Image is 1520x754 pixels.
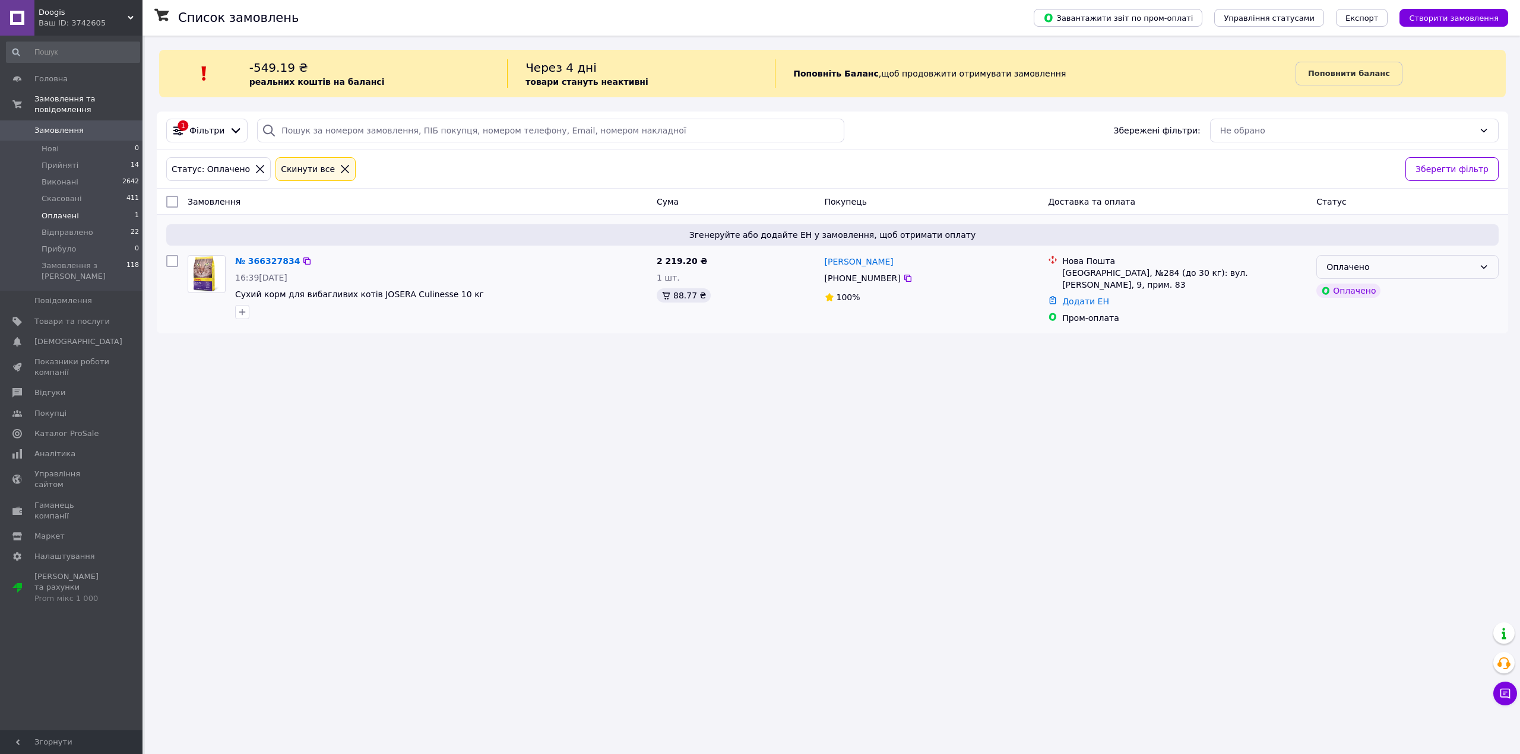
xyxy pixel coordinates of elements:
span: Скасовані [42,193,82,204]
span: Гаманець компанії [34,500,110,521]
span: Маркет [34,531,65,542]
div: , щоб продовжити отримувати замовлення [775,59,1296,88]
div: 88.77 ₴ [657,288,711,303]
img: Фото товару [193,256,220,292]
h1: Список замовлень [178,11,299,25]
button: Експорт [1336,9,1388,27]
button: Управління статусами [1214,9,1324,27]
span: Відправлено [42,227,93,238]
span: Згенеруйте або додайте ЕН у замовлення, щоб отримати оплату [171,229,1494,241]
span: Зберегти фільтр [1415,163,1489,176]
div: [GEOGRAPHIC_DATA], №284 (до 30 кг): вул. [PERSON_NAME], 9, прим. 83 [1062,267,1307,291]
span: Замовлення [188,197,240,206]
span: Покупці [34,408,66,419]
div: Оплачено [1316,284,1380,298]
span: Через 4 дні [525,61,597,75]
span: 118 [126,260,139,282]
span: Замовлення та повідомлення [34,94,142,115]
input: Пошук за номером замовлення, ПІБ покупця, номером телефону, Email, номером накладної [257,119,844,142]
div: Нова Пошта [1062,255,1307,267]
a: Фото товару [188,255,226,293]
span: 16:39[DATE] [235,273,287,282]
span: 0 [135,144,139,154]
a: Сухий корм для вибагливих котів JOSERA Culinesse 10 кг [235,289,484,299]
span: 22 [131,227,139,238]
span: Cума [657,197,679,206]
span: Замовлення [34,125,84,136]
b: Поповніть Баланс [793,69,879,78]
button: Завантажити звіт по пром-оплаті [1034,9,1202,27]
span: Створити замовлення [1409,14,1499,23]
span: 1 [135,211,139,221]
span: -549.19 ₴ [249,61,308,75]
span: Каталог ProSale [34,428,99,439]
div: Статус: Оплачено [169,163,252,176]
span: [PERSON_NAME] та рахунки [34,571,110,604]
span: Покупець [825,197,867,206]
span: Збережені фільтри: [1113,125,1200,136]
span: Управління статусами [1224,14,1315,23]
span: Завантажити звіт по пром-оплаті [1043,12,1193,23]
img: :exclamation: [195,65,213,82]
span: Відгуки [34,387,65,398]
span: Оплачені [42,211,79,221]
span: Doogis [39,7,128,18]
span: Прийняті [42,160,78,171]
span: Нові [42,144,59,154]
span: Доставка та оплата [1048,197,1135,206]
span: Повідомлення [34,295,92,306]
a: № 366327834 [235,256,300,266]
span: Статус [1316,197,1347,206]
div: Prom мікс 1 000 [34,593,110,604]
span: 411 [126,193,139,204]
span: 1 шт. [657,273,680,282]
button: Створити замовлення [1399,9,1508,27]
span: Замовлення з [PERSON_NAME] [42,260,126,282]
span: Виконані [42,177,78,187]
a: Додати ЕН [1062,297,1109,306]
div: Не обрано [1220,124,1474,137]
div: Ваш ID: 3742605 [39,18,142,28]
button: Чат з покупцем [1493,682,1517,705]
span: Прибуло [42,244,76,254]
span: Налаштування [34,551,95,562]
a: Поповнити баланс [1296,62,1402,85]
span: Управління сайтом [34,469,110,490]
span: Фільтри [189,125,224,136]
button: Зберегти фільтр [1405,157,1499,181]
b: товари стануть неактивні [525,77,648,87]
span: 14 [131,160,139,171]
div: Оплачено [1326,260,1474,273]
span: Головна [34,74,68,84]
span: Експорт [1345,14,1379,23]
a: [PERSON_NAME] [825,256,894,268]
span: Аналітика [34,448,75,459]
span: [DEMOGRAPHIC_DATA] [34,336,122,347]
b: Поповнити баланс [1308,69,1390,78]
div: Пром-оплата [1062,312,1307,324]
input: Пошук [6,42,140,63]
a: Створити замовлення [1388,12,1508,22]
b: реальних коштів на балансі [249,77,385,87]
span: 100% [837,292,860,302]
span: 0 [135,244,139,254]
span: 2 219.20 ₴ [657,256,708,266]
span: 2642 [122,177,139,187]
span: Показники роботи компанії [34,357,110,378]
div: Cкинути все [278,163,337,176]
div: [PHONE_NUMBER] [822,270,903,287]
span: Товари та послуги [34,316,110,327]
